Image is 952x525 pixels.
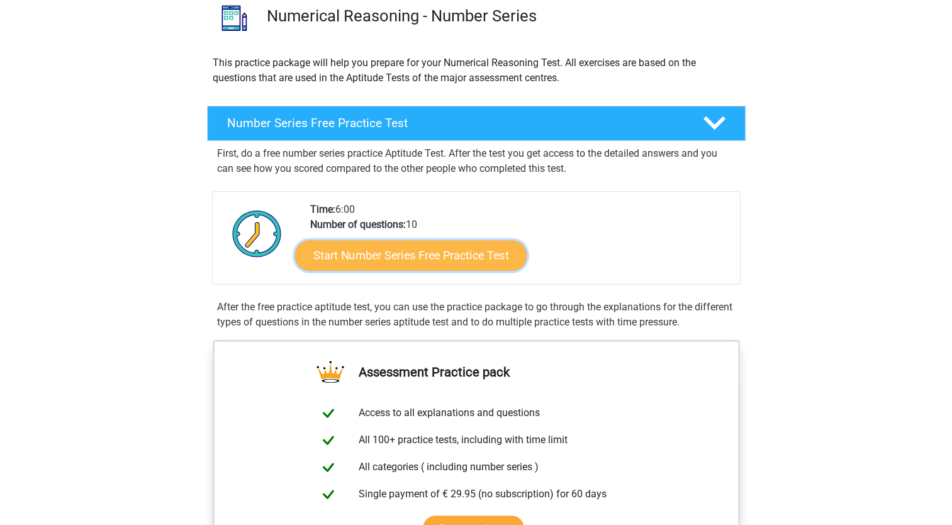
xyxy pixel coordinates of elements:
b: Number of questions: [310,218,406,230]
p: This practice package will help you prepare for your Numerical Reasoning Test. All exercises are ... [213,55,740,86]
b: Time: [310,203,335,215]
img: Clock [225,202,289,265]
div: 6:00 10 [301,202,739,284]
div: After the free practice aptitude test, you can use the practice package to go through the explana... [212,300,741,330]
h4: Number Series Free Practice Test [227,116,683,130]
a: Number Series Free Practice Test [202,106,751,141]
p: First, do a free number series practice Aptitude Test. After the test you get access to the detai... [217,146,736,176]
h3: Numerical Reasoning - Number Series [267,6,736,26]
a: Start Number Series Free Practice Test [295,240,527,270]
